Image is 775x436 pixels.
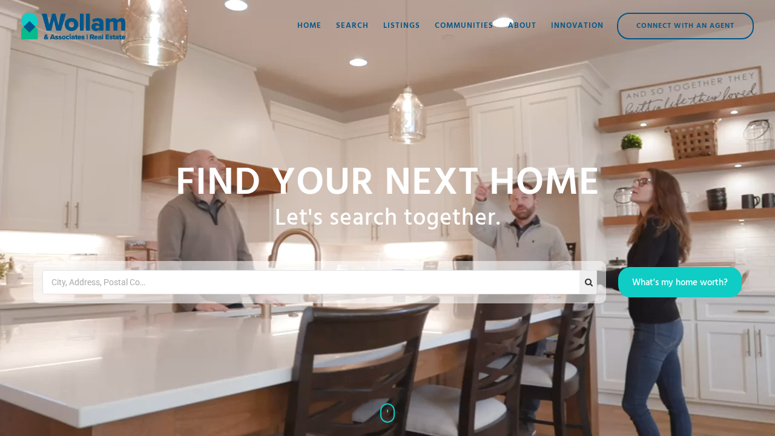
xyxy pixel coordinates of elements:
[427,8,501,44] a: Communities
[617,13,754,39] a: Connect with an Agent
[21,8,125,44] a: home
[336,20,369,32] div: Search
[618,267,742,297] a: What's my home worth?
[297,20,322,32] div: Home
[508,20,536,32] div: About
[376,8,427,44] a: Listings
[176,163,600,205] h1: Find your NExt home
[544,8,611,44] a: Innovation
[579,271,596,294] button: Search
[329,8,376,44] a: Search
[290,8,329,44] a: Home
[551,20,604,32] div: Innovation
[275,205,501,233] h1: Let's search together.
[383,20,420,32] div: Listings
[435,20,493,32] div: Communities
[50,273,150,291] input: City, Address, Postal Code, MLS ID
[501,8,544,44] a: About
[618,14,753,38] div: Connect with an Agent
